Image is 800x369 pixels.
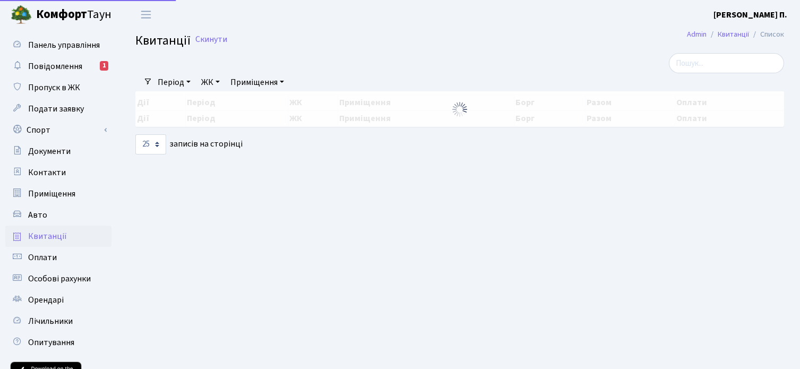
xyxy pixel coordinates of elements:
[28,252,57,263] span: Оплати
[28,230,67,242] span: Квитанції
[28,273,91,285] span: Особові рахунки
[5,56,111,77] a: Повідомлення1
[749,29,784,40] li: Список
[28,145,71,157] span: Документи
[669,53,784,73] input: Пошук...
[713,9,787,21] b: [PERSON_NAME] П.
[28,39,100,51] span: Панель управління
[28,188,75,200] span: Приміщення
[36,6,87,23] b: Комфорт
[100,61,108,71] div: 1
[5,77,111,98] a: Пропуск в ЖК
[5,226,111,247] a: Квитанції
[28,315,73,327] span: Лічильники
[5,35,111,56] a: Панель управління
[135,134,166,155] select: записів на сторінці
[671,23,800,46] nav: breadcrumb
[5,98,111,119] a: Подати заявку
[5,268,111,289] a: Особові рахунки
[135,31,191,50] span: Квитанції
[135,134,243,155] label: записів на сторінці
[28,167,66,178] span: Контакти
[5,162,111,183] a: Контакти
[28,337,74,348] span: Опитування
[36,6,111,24] span: Таун
[5,311,111,332] a: Лічильники
[5,141,111,162] a: Документи
[713,8,787,21] a: [PERSON_NAME] П.
[133,6,159,23] button: Переключити навігацію
[28,209,47,221] span: Авто
[5,247,111,268] a: Оплати
[28,61,82,72] span: Повідомлення
[197,73,224,91] a: ЖК
[28,294,64,306] span: Орендарі
[5,119,111,141] a: Спорт
[153,73,195,91] a: Період
[687,29,707,40] a: Admin
[28,103,84,115] span: Подати заявку
[451,101,468,118] img: Обробка...
[28,82,80,93] span: Пропуск в ЖК
[5,332,111,353] a: Опитування
[718,29,749,40] a: Квитанції
[226,73,288,91] a: Приміщення
[195,35,227,45] a: Скинути
[5,204,111,226] a: Авто
[5,289,111,311] a: Орендарі
[11,4,32,25] img: logo.png
[5,183,111,204] a: Приміщення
